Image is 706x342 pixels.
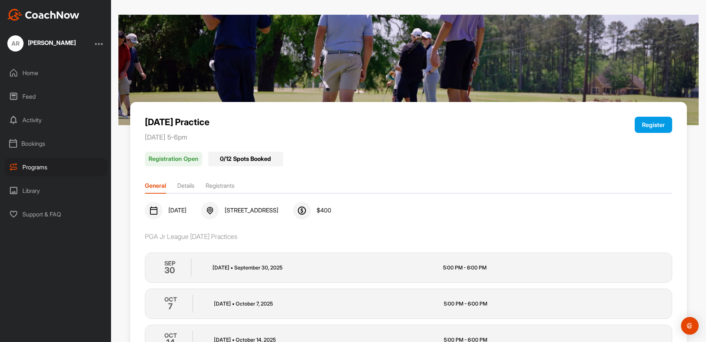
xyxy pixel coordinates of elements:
[4,87,108,106] div: Feed
[214,300,434,307] p: [DATE] October 7 , 2025
[4,64,108,82] div: Home
[225,207,278,214] span: [STREET_ADDRESS]
[4,205,108,223] div: Support & FAQ
[4,181,108,200] div: Library
[164,331,177,340] p: OCT
[177,181,195,193] li: Details
[444,300,663,307] p: 5:00 PM - 6:00 PM
[4,111,108,129] div: Activity
[206,181,235,193] li: Registrants
[168,300,173,313] h2: 7
[145,117,567,127] p: [DATE] Practice
[164,295,177,304] p: OCT
[149,206,158,215] img: svg+xml;base64,PHN2ZyB3aWR0aD0iMjQiIGhlaWdodD0iMjQiIHZpZXdCb3g9IjAgMCAyNCAyNCIgZmlsbD0ibm9uZSIgeG...
[28,40,76,46] div: [PERSON_NAME]
[232,300,235,307] span: •
[231,264,233,271] span: •
[164,264,175,276] h2: 30
[297,206,306,215] img: svg+xml;base64,PHN2ZyB3aWR0aD0iMjQiIGhlaWdodD0iMjQiIHZpZXdCb3g9IjAgMCAyNCAyNCIgZmlsbD0ibm9uZSIgeG...
[443,264,663,271] p: 5:00 PM - 6:00 PM
[118,15,699,125] img: 7.jpg
[168,207,186,214] span: [DATE]
[145,152,202,166] p: Registration Open
[145,133,567,141] p: [DATE] 5-6pm
[4,158,108,176] div: Programs
[635,117,672,133] button: Register
[4,134,108,153] div: Bookings
[681,317,699,335] div: Open Intercom Messenger
[206,206,214,215] img: svg+xml;base64,PHN2ZyB3aWR0aD0iMjQiIGhlaWdodD0iMjQiIHZpZXdCb3g9IjAgMCAyNCAyNCIgZmlsbD0ibm9uZSIgeG...
[145,181,166,193] li: General
[208,152,283,166] div: 0 / 12 Spots Booked
[213,264,433,271] p: [DATE] September 30 , 2025
[145,233,673,241] div: PGA Jr League [DATE] Practices
[164,259,175,268] p: SEP
[7,35,24,52] div: AR
[317,207,331,214] span: $ 400
[7,9,79,21] img: CoachNow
